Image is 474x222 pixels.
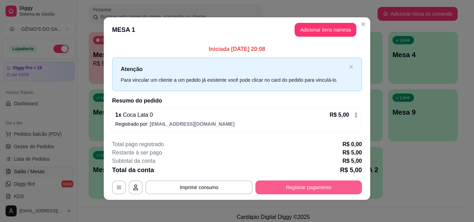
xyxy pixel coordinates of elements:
p: Total pago registrado [112,140,164,149]
p: Iniciada [DATE] 20:08 [112,45,362,53]
header: MESA 1 [104,17,370,42]
button: Adicionar itens namesa [295,23,356,37]
p: R$ 5,00 [340,165,362,175]
span: Coca Lata 0 [121,112,153,118]
button: close [349,65,353,69]
p: R$ 0,00 [342,140,362,149]
button: Registrar pagamento [255,180,362,194]
h2: Resumo do pedido [112,97,362,105]
p: R$ 5,00 [342,149,362,157]
p: Subtotal da conta [112,157,155,165]
span: [EMAIL_ADDRESS][DOMAIN_NAME] [150,121,235,127]
p: R$ 5,00 [342,157,362,165]
div: Para vincular um cliente a um pedido já existente você pode clicar no card do pedido para vinculá... [121,76,346,84]
p: Atenção [121,65,346,73]
p: 1 x [115,111,153,119]
p: Registrado por: [115,121,359,127]
button: Imprimir consumo [145,180,253,194]
p: R$ 5,00 [330,111,349,119]
button: Close [358,19,369,30]
p: Restante à ser pago [112,149,162,157]
p: Total da conta [112,165,154,175]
